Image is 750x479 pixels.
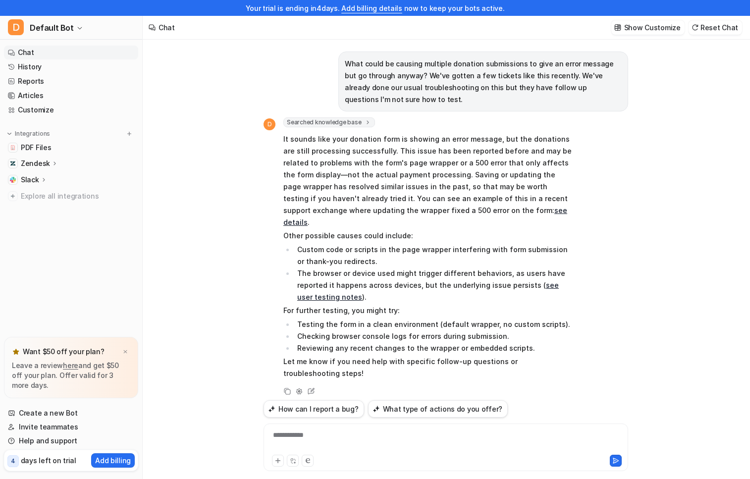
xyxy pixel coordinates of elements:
li: Testing the form in a clean environment (default wrapper, no custom scripts). [294,319,573,330]
a: Help and support [4,434,138,448]
p: days left on trial [21,455,76,466]
button: How can I report a bug? [264,400,364,418]
p: Leave a review and get $50 off your plan. Offer valid for 3 more days. [12,361,130,390]
span: Searched knowledge base [283,117,375,127]
button: Show Customize [611,20,685,35]
span: Explore all integrations [21,188,134,204]
a: Add billing details [341,4,402,12]
span: PDF Files [21,143,51,153]
p: Slack [21,175,39,185]
p: What could be causing multiple donation submissions to give an error message but go through anywa... [345,58,622,106]
p: Other possible causes could include: [283,230,573,242]
a: Customize [4,103,138,117]
a: here [63,361,78,370]
a: Invite teammates [4,420,138,434]
img: reset [692,24,698,31]
li: The browser or device used might trigger different behaviors, as users have reported it happens a... [294,267,573,303]
img: x [122,349,128,355]
img: expand menu [6,130,13,137]
a: Explore all integrations [4,189,138,203]
img: PDF Files [10,145,16,151]
p: Zendesk [21,159,50,168]
p: Show Customize [624,22,681,33]
button: Reset Chat [689,20,742,35]
img: explore all integrations [8,191,18,201]
p: It sounds like your donation form is showing an error message, but the donations are still proces... [283,133,573,228]
a: History [4,60,138,74]
p: Let me know if you need help with specific follow-up questions or troubleshooting steps! [283,356,573,379]
li: Custom code or scripts in the page wrapper interfering with form submission or thank-you redirects. [294,244,573,267]
div: Chat [159,22,175,33]
img: Zendesk [10,160,16,166]
a: PDF FilesPDF Files [4,141,138,155]
span: D [8,19,24,35]
p: Want $50 off your plan? [23,347,105,357]
button: Integrations [4,129,53,139]
img: Slack [10,177,16,183]
img: menu_add.svg [126,130,133,137]
a: Chat [4,46,138,59]
p: Integrations [15,130,50,138]
a: Reports [4,74,138,88]
img: customize [614,24,621,31]
a: Articles [4,89,138,103]
a: see details [283,206,567,226]
li: Checking browser console logs for errors during submission. [294,330,573,342]
p: For further testing, you might try: [283,305,573,317]
button: Add billing [91,453,135,468]
span: D [264,118,275,130]
p: 4 [11,457,15,466]
img: star [12,348,20,356]
li: Reviewing any recent changes to the wrapper or embedded scripts. [294,342,573,354]
a: Create a new Bot [4,406,138,420]
p: Add billing [95,455,131,466]
button: What type of actions do you offer? [368,400,508,418]
a: see user testing notes [297,281,559,301]
span: Default Bot [30,21,74,35]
